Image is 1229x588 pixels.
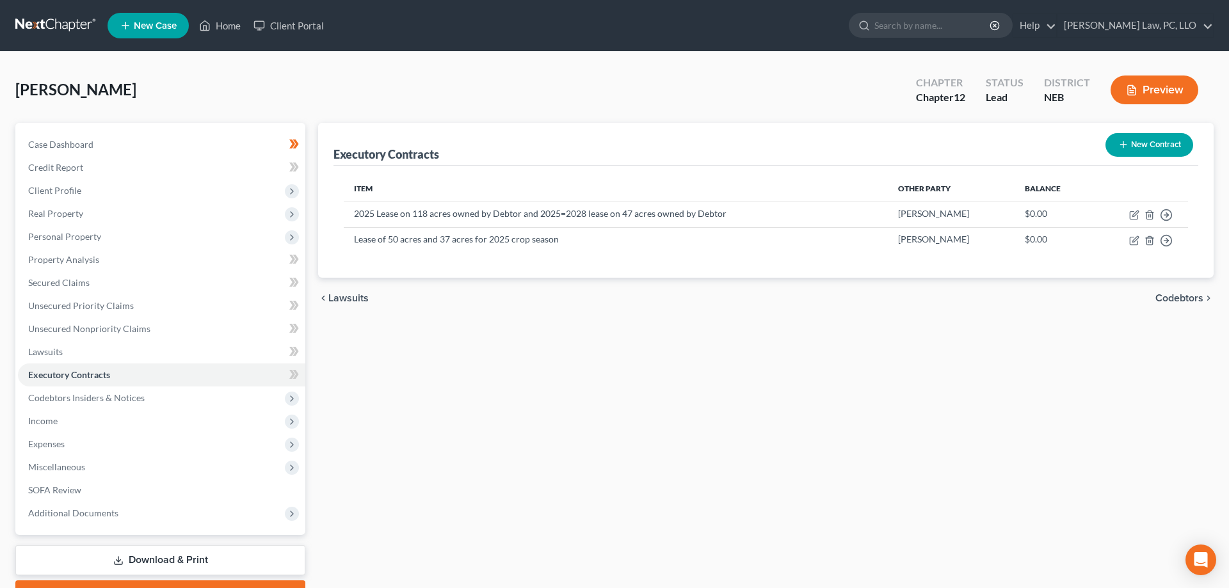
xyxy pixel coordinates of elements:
[1203,293,1214,303] i: chevron_right
[18,363,305,386] a: Executory Contracts
[18,271,305,294] a: Secured Claims
[28,369,110,380] span: Executory Contracts
[28,185,81,196] span: Client Profile
[1013,14,1056,37] a: Help
[28,484,81,495] span: SOFA Review
[28,208,83,219] span: Real Property
[247,14,330,37] a: Client Portal
[328,293,369,303] span: Lawsuits
[18,294,305,317] a: Unsecured Priority Claims
[344,227,888,252] td: Lease of 50 acres and 37 acres for 2025 crop season
[28,323,150,334] span: Unsecured Nonpriority Claims
[888,176,1015,202] th: Other Party
[1015,227,1093,252] td: $0.00
[1105,133,1193,157] button: New Contract
[18,248,305,271] a: Property Analysis
[916,75,965,90] div: Chapter
[28,254,99,265] span: Property Analysis
[1185,544,1216,575] div: Open Intercom Messenger
[28,392,145,403] span: Codebtors Insiders & Notices
[344,176,888,202] th: Item
[18,133,305,156] a: Case Dashboard
[318,293,328,303] i: chevron_left
[986,90,1024,105] div: Lead
[1111,75,1198,104] button: Preview
[28,300,134,311] span: Unsecured Priority Claims
[344,202,888,227] td: 2025 Lease on 118 acres owned by Debtor and 2025=2028 lease on 47 acres owned by Debtor
[15,80,136,99] span: [PERSON_NAME]
[28,461,85,472] span: Miscellaneous
[986,75,1024,90] div: Status
[134,21,177,31] span: New Case
[28,507,118,518] span: Additional Documents
[888,202,1015,227] td: [PERSON_NAME]
[874,13,992,37] input: Search by name...
[18,479,305,502] a: SOFA Review
[954,91,965,103] span: 12
[15,545,305,575] a: Download & Print
[1155,293,1203,303] span: Codebtors
[28,438,65,449] span: Expenses
[28,139,93,150] span: Case Dashboard
[1155,293,1214,303] button: Codebtors chevron_right
[1044,90,1090,105] div: NEB
[888,227,1015,252] td: [PERSON_NAME]
[18,156,305,179] a: Credit Report
[1044,75,1090,90] div: District
[1015,176,1093,202] th: Balance
[333,147,439,162] div: Executory Contracts
[28,231,101,242] span: Personal Property
[916,90,965,105] div: Chapter
[18,340,305,363] a: Lawsuits
[28,346,63,357] span: Lawsuits
[1015,202,1093,227] td: $0.00
[28,415,58,426] span: Income
[1057,14,1213,37] a: [PERSON_NAME] Law, PC, LLO
[193,14,247,37] a: Home
[28,277,90,288] span: Secured Claims
[28,162,83,173] span: Credit Report
[318,293,369,303] button: chevron_left Lawsuits
[18,317,305,340] a: Unsecured Nonpriority Claims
